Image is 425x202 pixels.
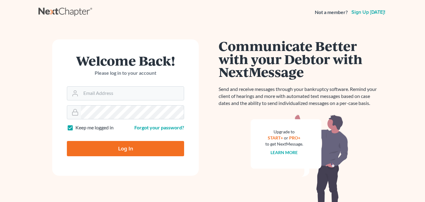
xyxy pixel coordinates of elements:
h1: Communicate Better with your Debtor with NextMessage [219,39,380,78]
span: or [284,135,289,140]
div: to get NextMessage. [265,141,303,147]
div: Upgrade to [265,129,303,135]
a: Sign up [DATE]! [350,10,387,15]
strong: Not a member? [315,9,348,16]
input: Log In [67,141,184,156]
a: START+ [268,135,283,140]
a: Learn more [271,150,298,155]
p: Send and receive messages through your bankruptcy software. Remind your client of hearings and mo... [219,86,380,107]
label: Keep me logged in [75,124,114,131]
a: Forgot your password? [134,124,184,130]
input: Email Address [81,87,184,100]
p: Please log in to your account [67,70,184,77]
h1: Welcome Back! [67,54,184,67]
a: PRO+ [289,135,301,140]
